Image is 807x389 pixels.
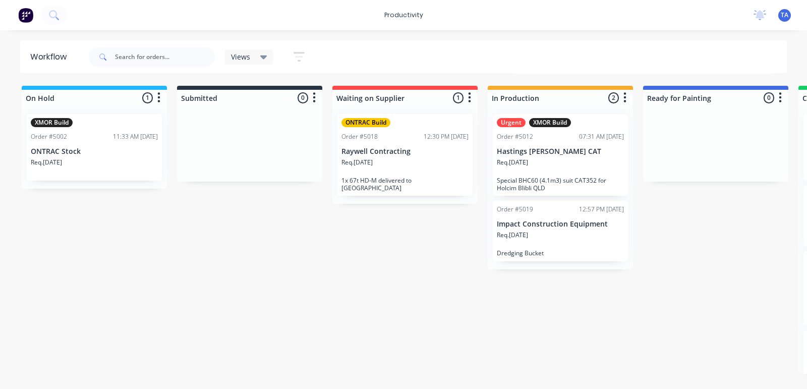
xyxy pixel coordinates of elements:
p: Hastings [PERSON_NAME] CAT [497,147,624,156]
p: Req. [DATE] [341,158,373,167]
div: 07:31 AM [DATE] [579,132,624,141]
div: 12:30 PM [DATE] [424,132,469,141]
span: TA [781,11,788,20]
p: Req. [DATE] [31,158,62,167]
div: UrgentXMOR BuildOrder #501207:31 AM [DATE]Hastings [PERSON_NAME] CATReq.[DATE]Special BHC60 (4.1m... [493,114,628,196]
div: Order #5019 [497,205,533,214]
div: Urgent [497,118,526,127]
div: 12:57 PM [DATE] [579,205,624,214]
img: Factory [18,8,33,23]
p: Raywell Contracting [341,147,469,156]
p: ONTRAC Stock [31,147,158,156]
div: Order #5018 [341,132,378,141]
div: Order #5002 [31,132,67,141]
p: Special BHC60 (4.1m3) suit CAT352 for Holcim Blibli QLD [497,177,624,192]
div: XMOR Build [31,118,73,127]
div: ONTRAC Build [341,118,390,127]
div: productivity [379,8,428,23]
p: Req. [DATE] [497,158,528,167]
div: ONTRAC BuildOrder #501812:30 PM [DATE]Raywell ContractingReq.[DATE]1x 67t HD-M delivered to [GEOG... [337,114,473,196]
p: Impact Construction Equipment [497,220,624,229]
div: Order #5012 [497,132,533,141]
div: Workflow [30,51,72,63]
span: Views [231,51,250,62]
div: Order #501912:57 PM [DATE]Impact Construction EquipmentReq.[DATE]Dredging Bucket [493,201,628,261]
p: Req. [DATE] [497,231,528,240]
input: Search for orders... [115,47,215,67]
div: 11:33 AM [DATE] [113,132,158,141]
div: XMOR Build [529,118,571,127]
div: XMOR BuildOrder #500211:33 AM [DATE]ONTRAC StockReq.[DATE] [27,114,162,181]
p: 1x 67t HD-M delivered to [GEOGRAPHIC_DATA] [341,177,469,192]
p: Dredging Bucket [497,249,624,257]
